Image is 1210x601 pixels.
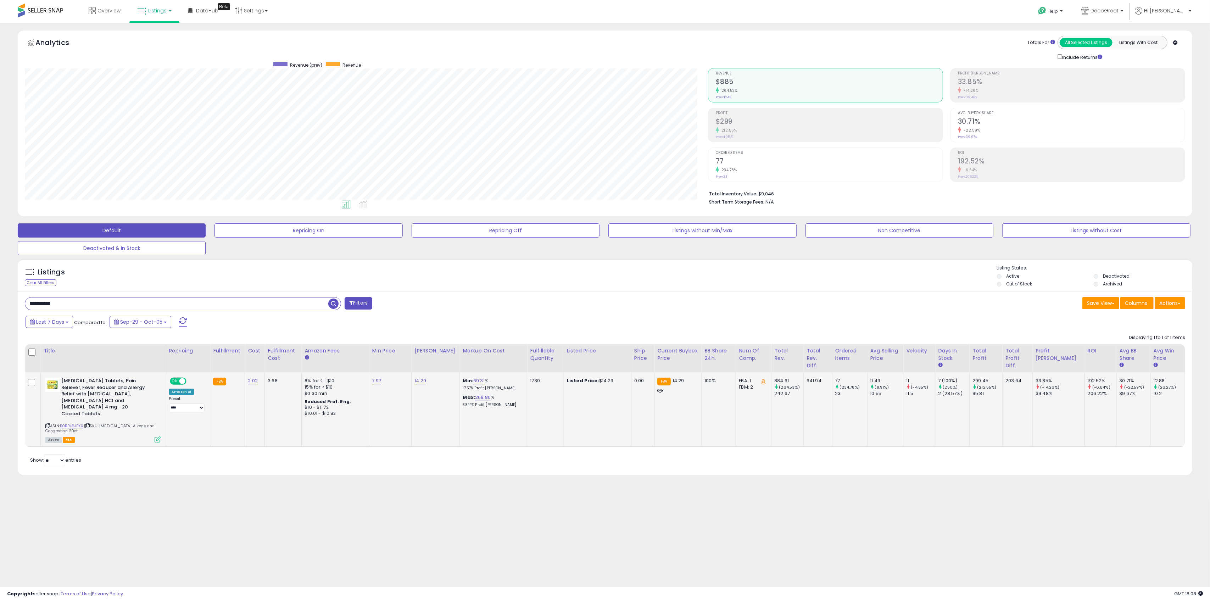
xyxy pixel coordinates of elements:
div: Num of Comp. [739,347,768,362]
h2: $299 [716,117,943,127]
span: DecoGreat [1091,7,1119,14]
button: Repricing Off [412,223,600,238]
div: 884.61 [774,378,803,384]
span: Compared to: [74,319,107,326]
small: (-4.35%) [911,384,928,390]
h2: 77 [716,157,943,167]
div: 8% for <= $10 [305,378,363,384]
th: The percentage added to the cost of goods (COGS) that forms the calculator for Min & Max prices. [460,344,527,372]
div: ROI [1088,347,1114,355]
small: (-14.26%) [1040,384,1059,390]
img: 41oWK2cmYVL._SL40_.jpg [45,378,60,392]
div: Days In Stock [938,347,966,362]
div: 39.67% [1120,390,1150,397]
div: Avg BB Share [1120,347,1148,362]
li: $9,046 [709,189,1180,197]
small: (212.55%) [977,384,996,390]
label: Deactivated [1103,273,1130,279]
div: 299.45 [972,378,1002,384]
div: 10.2 [1154,390,1185,397]
button: Last 7 Days [26,316,73,328]
div: Fulfillment [213,347,242,355]
p: 17.57% Profit [PERSON_NAME] [463,386,522,391]
span: Revenue (prev) [290,62,322,68]
h2: $885 [716,78,943,87]
div: 11.49 [870,378,903,384]
button: Actions [1155,297,1185,309]
div: 23 [835,390,867,397]
button: Listings without Min/Max [608,223,796,238]
span: Revenue [342,62,361,68]
button: Columns [1120,297,1154,309]
div: 206.22% [1088,390,1116,397]
div: BB Share 24h. [704,347,733,362]
div: $10.01 - $10.83 [305,411,363,417]
span: Help [1048,8,1058,14]
div: % [463,394,522,407]
button: Repricing On [214,223,402,238]
a: 2.02 [248,377,258,384]
span: Revenue [716,72,943,76]
div: Tooltip anchor [218,3,230,10]
div: 11 [906,378,935,384]
small: (26.27%) [1158,384,1176,390]
span: FBA [63,437,75,443]
small: Days In Stock. [938,362,942,368]
small: Amazon Fees. [305,355,309,361]
div: 77 [835,378,867,384]
div: Amazon AI [169,389,194,395]
a: Hi [PERSON_NAME] [1135,7,1192,23]
small: Prev: 23 [716,174,727,179]
div: $0.30 min [305,390,363,397]
small: Prev: 206.22% [958,174,978,179]
div: 15% for > $10 [305,384,363,390]
div: 30.71% [1120,378,1150,384]
a: Help [1032,1,1070,23]
a: 7.97 [372,377,381,384]
span: | SKU: [MEDICAL_DATA] Allergy and Congestion 20ct [45,423,155,434]
button: All Selected Listings [1060,38,1113,47]
span: Ordered Items [716,151,943,155]
small: Avg BB Share. [1120,362,1124,368]
button: Default [18,223,206,238]
span: Show: entries [30,457,81,463]
span: N/A [765,199,774,205]
span: Hi [PERSON_NAME] [1144,7,1187,14]
small: Avg Win Price. [1154,362,1158,368]
div: Ordered Items [835,347,864,362]
div: Markup on Cost [463,347,524,355]
div: 1730 [530,378,558,384]
div: Fulfillment Cost [268,347,299,362]
div: Total Rev. [774,347,801,362]
a: 269.80 [475,394,491,401]
div: 242.67 [774,390,803,397]
div: FBM: 2 [739,384,766,390]
div: 11.5 [906,390,935,397]
button: Sep-29 - Oct-05 [110,316,171,328]
div: 3.68 [268,378,296,384]
label: Archived [1103,281,1122,287]
small: FBA [657,378,670,385]
button: Listings With Cost [1112,38,1165,47]
div: Totals For [1027,39,1055,46]
button: Filters [345,297,372,310]
div: Fulfillable Quantity [530,347,561,362]
p: 38.14% Profit [PERSON_NAME] [463,402,522,407]
small: -6.64% [961,167,977,173]
div: 33.85% [1036,378,1084,384]
div: Displaying 1 to 1 of 1 items [1129,334,1185,341]
div: 2 (28.57%) [938,390,969,397]
small: 264.53% [719,88,738,93]
div: Min Price [372,347,408,355]
button: Deactivated & In Stock [18,241,206,255]
div: Amazon Fees [305,347,366,355]
div: $10 - $11.72 [305,405,363,411]
div: Listed Price [567,347,628,355]
div: FBA: 1 [739,378,766,384]
b: Max: [463,394,475,401]
h2: 30.71% [958,117,1185,127]
div: Repricing [169,347,207,355]
span: 14.29 [673,377,684,384]
small: (8.91%) [875,384,889,390]
small: 212.55% [719,128,737,133]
